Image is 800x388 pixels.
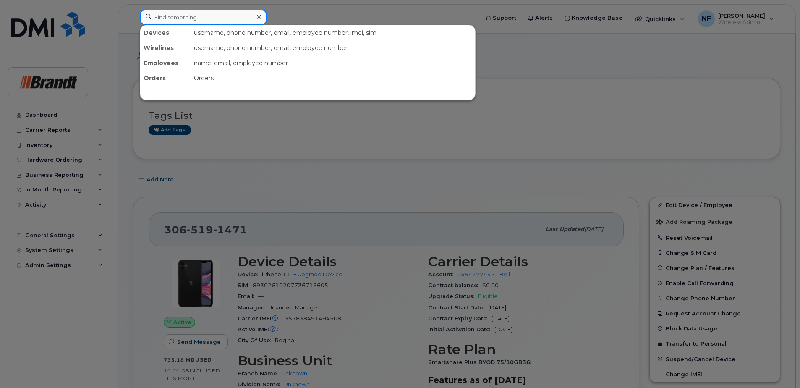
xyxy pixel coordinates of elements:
div: Orders [140,71,191,86]
div: username, phone number, email, employee number [191,40,475,55]
div: name, email, employee number [191,55,475,71]
div: Devices [140,25,191,40]
div: Orders [191,71,475,86]
div: Wirelines [140,40,191,55]
div: username, phone number, email, employee number, imei, sim [191,25,475,40]
div: Employees [140,55,191,71]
